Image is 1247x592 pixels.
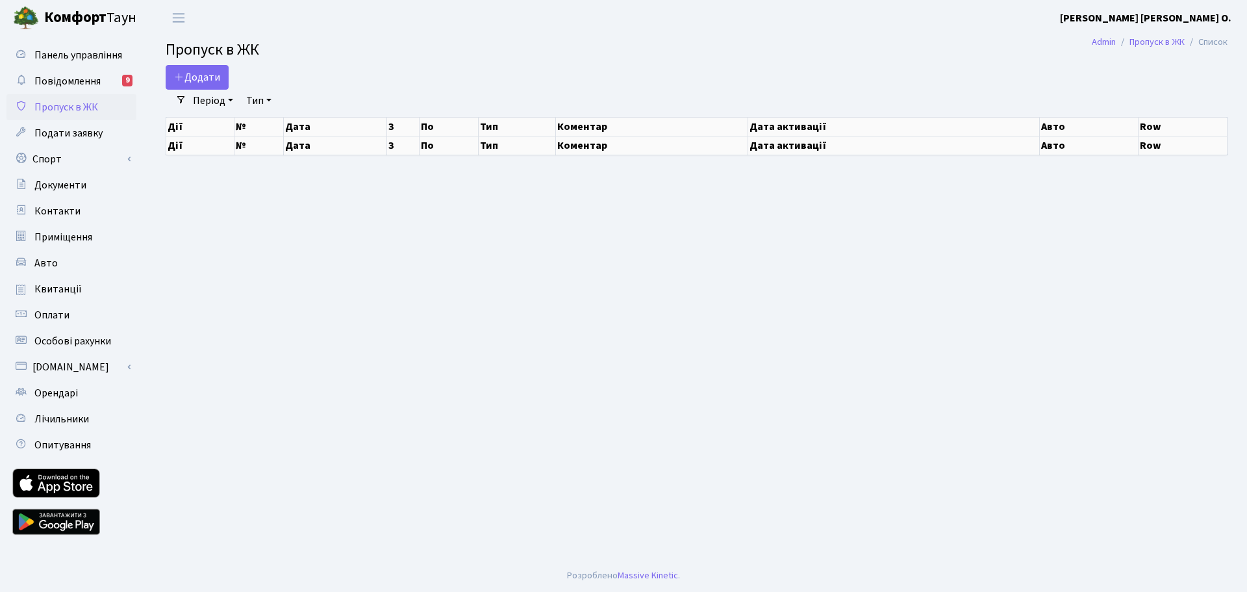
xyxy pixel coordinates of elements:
[122,75,132,86] div: 9
[44,7,107,28] b: Комфорт
[6,432,136,458] a: Опитування
[34,386,78,400] span: Орендарі
[34,334,111,348] span: Особові рахунки
[6,198,136,224] a: Контакти
[1185,35,1228,49] li: Список
[386,136,420,155] th: З
[478,136,555,155] th: Тип
[1129,35,1185,49] a: Пропуск в ЖК
[234,136,283,155] th: №
[6,380,136,406] a: Орендарі
[386,117,420,136] th: З
[556,136,748,155] th: Коментар
[1060,11,1231,25] b: [PERSON_NAME] [PERSON_NAME] О.
[34,438,91,452] span: Опитування
[283,136,386,155] th: Дата
[6,146,136,172] a: Спорт
[748,136,1039,155] th: Дата активації
[34,412,89,426] span: Лічильники
[420,117,478,136] th: По
[6,406,136,432] a: Лічильники
[283,117,386,136] th: Дата
[6,68,136,94] a: Повідомлення9
[166,117,234,136] th: Дії
[174,70,220,84] span: Додати
[166,38,259,61] span: Пропуск в ЖК
[1072,29,1247,56] nav: breadcrumb
[34,256,58,270] span: Авто
[1060,10,1231,26] a: [PERSON_NAME] [PERSON_NAME] О.
[34,100,98,114] span: Пропуск в ЖК
[1039,117,1138,136] th: Авто
[44,7,136,29] span: Таун
[6,354,136,380] a: [DOMAIN_NAME]
[162,7,195,29] button: Переключити навігацію
[1138,136,1227,155] th: Row
[420,136,478,155] th: По
[748,117,1039,136] th: Дата активації
[34,178,86,192] span: Документи
[6,224,136,250] a: Приміщення
[618,569,678,582] a: Massive Kinetic
[34,308,69,322] span: Оплати
[478,117,555,136] th: Тип
[6,172,136,198] a: Документи
[34,126,103,140] span: Подати заявку
[241,90,277,112] a: Тип
[6,328,136,354] a: Особові рахунки
[567,569,680,583] div: Розроблено .
[34,230,92,244] span: Приміщення
[166,136,234,155] th: Дії
[6,120,136,146] a: Подати заявку
[166,65,229,90] a: Додати
[13,5,39,31] img: logo.png
[34,48,122,62] span: Панель управління
[34,74,101,88] span: Повідомлення
[234,117,283,136] th: №
[1092,35,1116,49] a: Admin
[6,94,136,120] a: Пропуск в ЖК
[34,282,82,296] span: Квитанції
[556,117,748,136] th: Коментар
[6,42,136,68] a: Панель управління
[6,250,136,276] a: Авто
[1138,117,1227,136] th: Row
[6,302,136,328] a: Оплати
[34,204,81,218] span: Контакти
[188,90,238,112] a: Період
[6,276,136,302] a: Квитанції
[1039,136,1138,155] th: Авто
